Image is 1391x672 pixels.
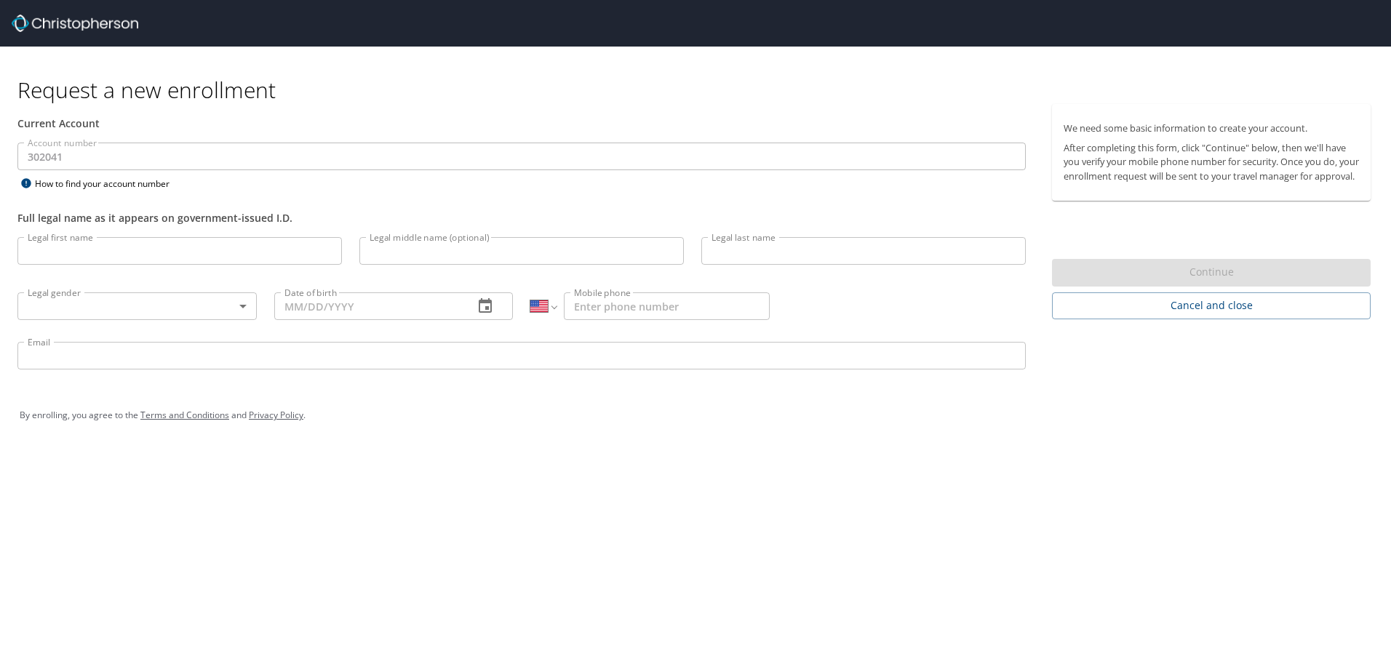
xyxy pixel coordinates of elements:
[564,292,770,320] input: Enter phone number
[17,175,199,193] div: How to find your account number
[140,409,229,421] a: Terms and Conditions
[1064,141,1359,183] p: After completing this form, click "Continue" below, then we'll have you verify your mobile phone ...
[20,397,1371,433] div: By enrolling, you agree to the and .
[17,76,1382,104] h1: Request a new enrollment
[1064,121,1359,135] p: We need some basic information to create your account.
[274,292,463,320] input: MM/DD/YYYY
[1052,292,1371,319] button: Cancel and close
[12,15,138,32] img: cbt logo
[17,116,1026,131] div: Current Account
[17,292,257,320] div: ​
[249,409,303,421] a: Privacy Policy
[17,210,1026,225] div: Full legal name as it appears on government-issued I.D.
[1064,297,1359,315] span: Cancel and close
